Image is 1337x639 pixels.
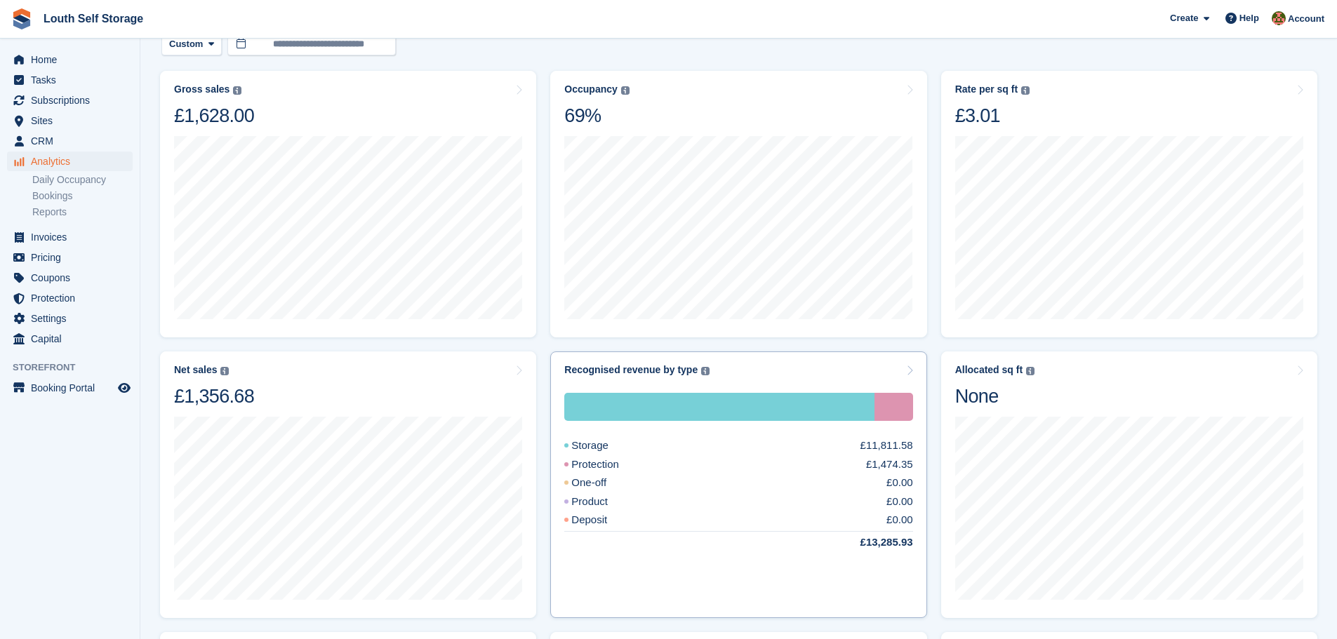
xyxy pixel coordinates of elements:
[31,378,115,398] span: Booking Portal
[1026,367,1035,375] img: icon-info-grey-7440780725fd019a000dd9b08b2336e03edf1995a4989e88bcd33f0948082b44.svg
[161,33,222,56] button: Custom
[38,7,149,30] a: Louth Self Storage
[564,104,629,128] div: 69%
[564,393,874,421] div: Storage
[32,173,133,187] a: Daily Occupancy
[31,131,115,151] span: CRM
[31,248,115,267] span: Pricing
[31,70,115,90] span: Tasks
[860,438,913,454] div: £11,811.58
[31,309,115,328] span: Settings
[174,83,230,95] div: Gross sales
[31,268,115,288] span: Coupons
[31,111,115,130] span: Sites
[174,364,217,376] div: Net sales
[7,111,133,130] a: menu
[886,475,913,491] div: £0.00
[1170,11,1198,25] span: Create
[955,384,1035,408] div: None
[11,8,32,29] img: stora-icon-8386f47178a22dfd0bd8f6a31ec36ba5ce8667c1dd55bd0f319d3a0aa187defe.svg
[116,379,133,396] a: Preview store
[1272,11,1286,25] img: Andy Smith
[7,309,133,328] a: menu
[7,70,133,90] a: menu
[955,83,1018,95] div: Rate per sq ft
[955,104,1030,128] div: £3.01
[174,104,254,128] div: £1,628.00
[955,364,1023,376] div: Allocated sq ft
[564,475,640,491] div: One-off
[564,83,617,95] div: Occupancy
[701,367,710,375] img: icon-info-grey-7440780725fd019a000dd9b08b2336e03edf1995a4989e88bcd33f0948082b44.svg
[564,494,641,510] div: Product
[31,329,115,349] span: Capital
[564,364,698,376] div: Recognised revenue by type
[220,367,229,375] img: icon-info-grey-7440780725fd019a000dd9b08b2336e03edf1995a4989e88bcd33f0948082b44.svg
[32,189,133,203] a: Bookings
[31,50,115,69] span: Home
[886,494,913,510] div: £0.00
[31,90,115,110] span: Subscriptions
[169,37,203,51] span: Custom
[1239,11,1259,25] span: Help
[7,288,133,308] a: menu
[874,393,913,421] div: Protection
[7,90,133,110] a: menu
[174,384,254,408] div: £1,356.68
[866,457,913,473] div: £1,474.35
[7,248,133,267] a: menu
[13,361,140,375] span: Storefront
[7,152,133,171] a: menu
[32,206,133,219] a: Reports
[7,131,133,151] a: menu
[7,227,133,247] a: menu
[564,438,642,454] div: Storage
[564,457,653,473] div: Protection
[31,288,115,308] span: Protection
[233,86,241,95] img: icon-info-grey-7440780725fd019a000dd9b08b2336e03edf1995a4989e88bcd33f0948082b44.svg
[1288,12,1324,26] span: Account
[7,50,133,69] a: menu
[7,268,133,288] a: menu
[886,512,913,528] div: £0.00
[1021,86,1030,95] img: icon-info-grey-7440780725fd019a000dd9b08b2336e03edf1995a4989e88bcd33f0948082b44.svg
[31,227,115,247] span: Invoices
[7,329,133,349] a: menu
[564,512,641,528] div: Deposit
[621,86,630,95] img: icon-info-grey-7440780725fd019a000dd9b08b2336e03edf1995a4989e88bcd33f0948082b44.svg
[827,534,913,551] div: £13,285.93
[31,152,115,171] span: Analytics
[7,378,133,398] a: menu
